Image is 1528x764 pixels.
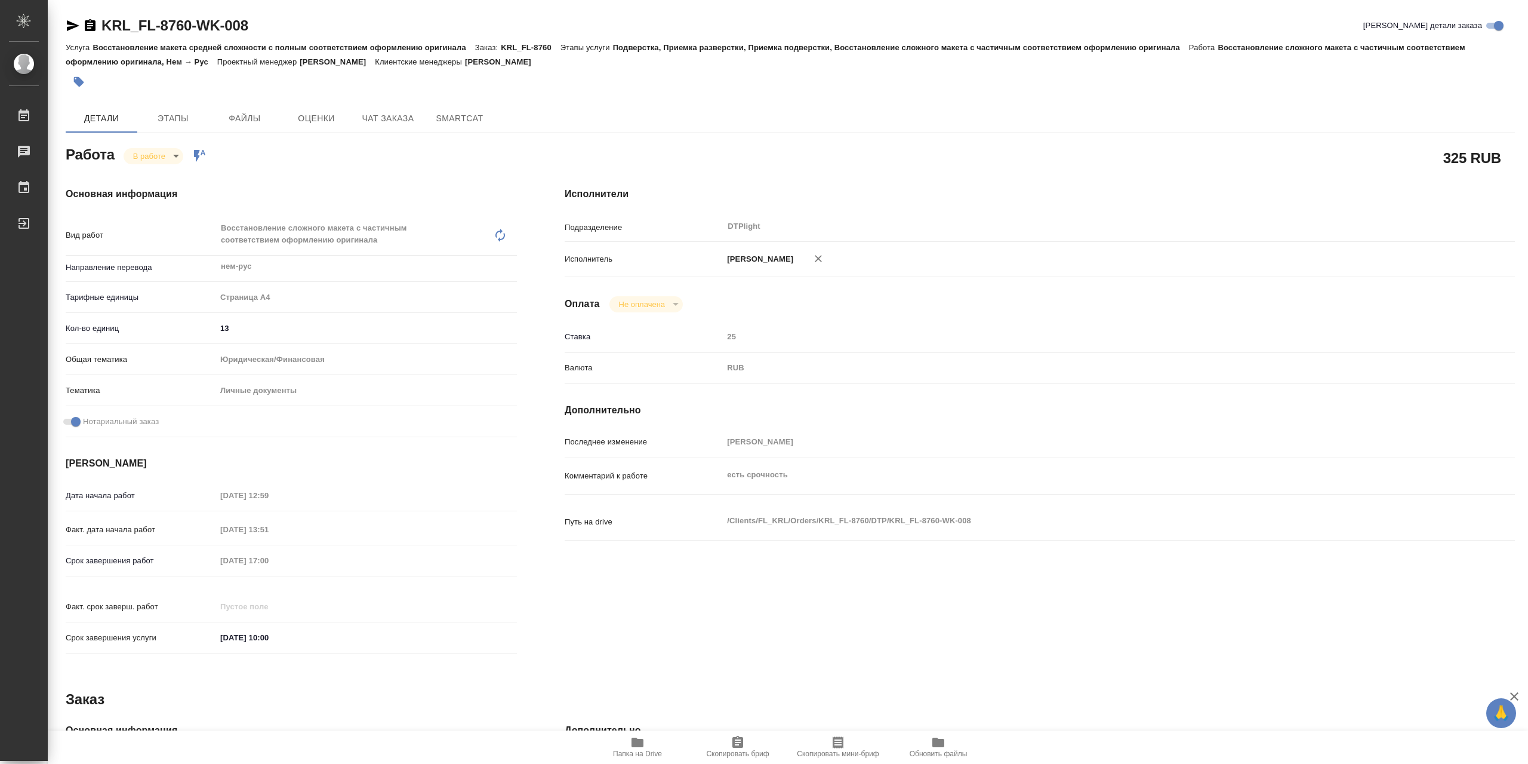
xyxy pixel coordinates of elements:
p: Проектный менеджер [217,57,300,66]
p: Путь на drive [565,516,723,528]
p: Заказ: [475,43,501,52]
span: SmartCat [431,111,488,126]
p: Восстановление макета средней сложности с полным соответствием оформлению оригинала [93,43,475,52]
textarea: /Clients/FL_KRL/Orders/KRL_FL-8760/DTP/KRL_FL-8760-WK-008 [723,511,1435,531]
input: Пустое поле [216,552,321,569]
h2: 325 RUB [1443,148,1501,168]
p: Исполнитель [565,253,723,265]
span: Скопировать мини-бриф [797,750,879,758]
div: Личные документы [216,381,517,401]
span: Этапы [144,111,202,126]
input: Пустое поле [216,598,321,615]
span: Оценки [288,111,345,126]
h4: Основная информация [66,723,517,738]
p: Подверстка, Приемка разверстки, Приемка подверстки, Восстановление сложного макета с частичным со... [613,43,1189,52]
button: Скопировать бриф [688,731,788,764]
button: Добавить тэг [66,69,92,95]
p: KRL_FL-8760 [501,43,560,52]
h4: Дополнительно [565,403,1515,418]
div: Страница А4 [216,287,517,308]
span: [PERSON_NAME] детали заказа [1363,20,1482,32]
a: KRL_FL-8760-WK-008 [101,17,248,33]
p: Факт. срок заверш. работ [66,601,216,613]
p: Тарифные единицы [66,292,216,303]
div: В работе [609,296,683,312]
span: Обновить файлы [910,750,968,758]
input: ✎ Введи что-нибудь [216,629,321,646]
p: Подразделение [565,222,723,234]
span: 🙏 [1491,701,1511,726]
p: Срок завершения услуги [66,632,216,644]
span: Нотариальный заказ [83,416,159,428]
h4: Дополнительно [565,723,1515,738]
button: Обновить файлы [888,731,988,764]
h4: Оплата [565,297,600,311]
button: В работе [130,151,169,161]
input: Пустое поле [723,328,1435,345]
h4: Исполнители [565,187,1515,201]
p: Вид работ [66,229,216,241]
p: Срок завершения работ [66,555,216,567]
input: Пустое поле [216,521,321,538]
h4: [PERSON_NAME] [66,456,517,471]
p: Кол-во единиц [66,323,216,335]
span: Чат заказа [359,111,417,126]
span: Детали [73,111,130,126]
div: Юридическая/Финансовая [216,349,517,370]
div: RUB [723,358,1435,378]
h2: Заказ [66,690,104,709]
button: Удалить исполнителя [805,246,831,272]
input: Пустое поле [723,433,1435,450]
p: Последнее изменение [565,436,723,448]
input: Пустое поле [216,487,321,504]
p: Услуга [66,43,93,52]
p: Тематика [66,385,216,397]
p: Общая тематика [66,354,216,366]
button: Скопировать мини-бриф [788,731,888,764]
p: Направление перевода [66,262,216,274]
span: Скопировать бриф [706,750,769,758]
div: В работе [124,148,183,164]
p: Дата начала работ [66,490,216,502]
span: Файлы [216,111,273,126]
p: Ставка [565,331,723,343]
p: Валюта [565,362,723,374]
p: Этапы услуги [560,43,613,52]
p: Комментарий к работе [565,470,723,482]
textarea: есть срочность [723,465,1435,485]
h4: Основная информация [66,187,517,201]
button: Скопировать ссылку [83,19,97,33]
input: ✎ Введи что-нибудь [216,320,517,337]
p: [PERSON_NAME] [465,57,540,66]
p: [PERSON_NAME] [723,253,793,265]
button: Папка на Drive [587,731,688,764]
p: [PERSON_NAME] [300,57,375,66]
button: Не оплачена [615,299,668,309]
p: Клиентские менеджеры [375,57,465,66]
button: Скопировать ссылку для ЯМессенджера [66,19,80,33]
span: Папка на Drive [613,750,662,758]
button: 🙏 [1486,698,1516,728]
p: Работа [1189,43,1218,52]
h2: Работа [66,143,115,164]
p: Факт. дата начала работ [66,524,216,536]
